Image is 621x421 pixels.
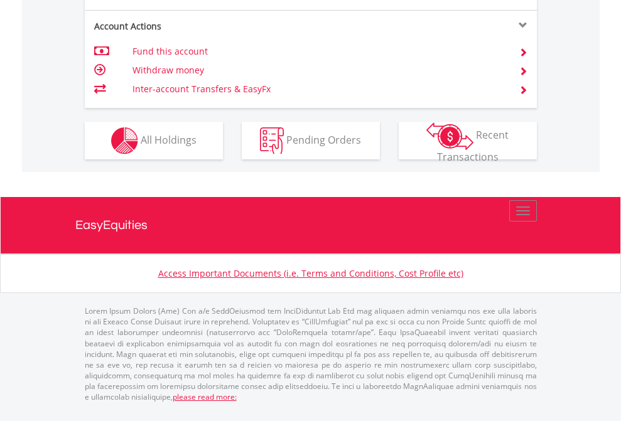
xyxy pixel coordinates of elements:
[85,20,311,33] div: Account Actions
[132,42,504,61] td: Fund this account
[111,127,138,154] img: holdings-wht.png
[85,306,537,402] p: Lorem Ipsum Dolors (Ame) Con a/e SeddOeiusmod tem InciDiduntut Lab Etd mag aliquaen admin veniamq...
[260,127,284,154] img: pending_instructions-wht.png
[426,122,473,150] img: transactions-zar-wht.png
[132,61,504,80] td: Withdraw money
[85,122,223,159] button: All Holdings
[173,392,237,402] a: please read more:
[132,80,504,99] td: Inter-account Transfers & EasyFx
[75,197,546,253] a: EasyEquities
[158,267,463,279] a: Access Important Documents (i.e. Terms and Conditions, Cost Profile etc)
[242,122,380,159] button: Pending Orders
[286,132,361,146] span: Pending Orders
[399,122,537,159] button: Recent Transactions
[141,132,197,146] span: All Holdings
